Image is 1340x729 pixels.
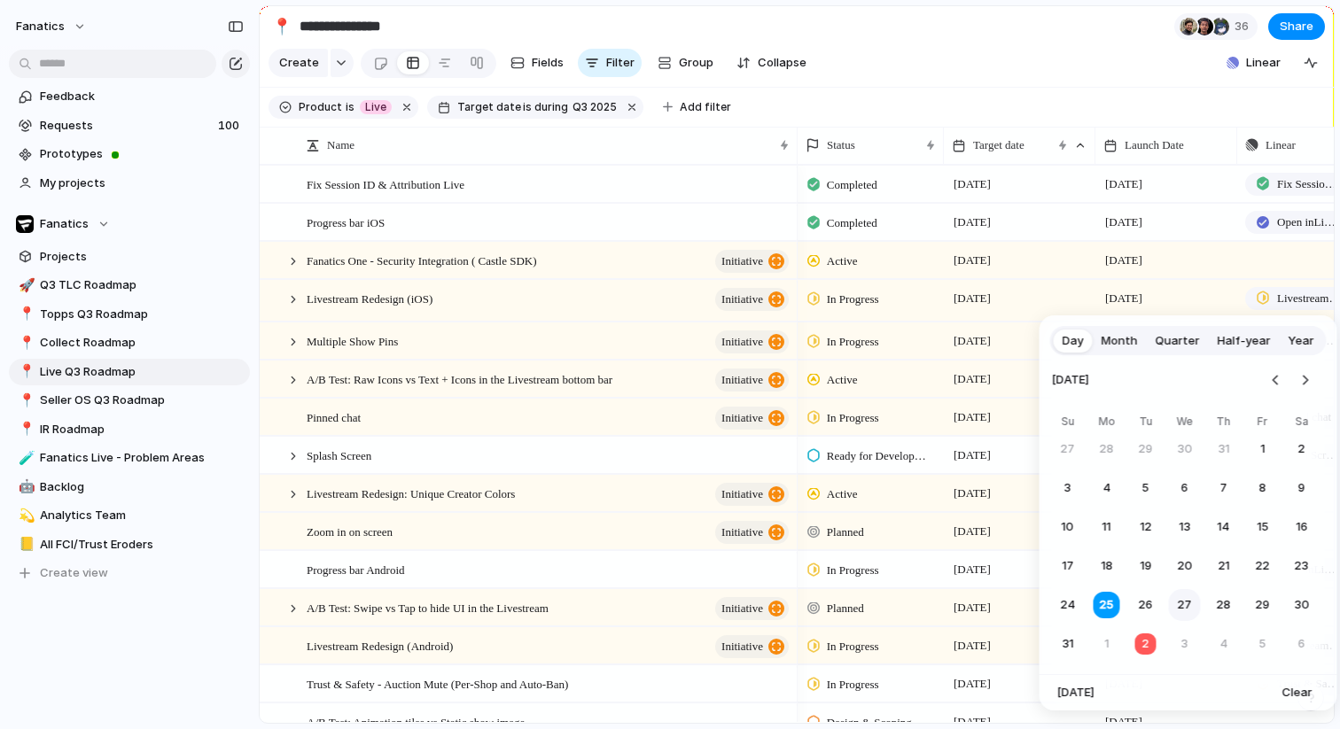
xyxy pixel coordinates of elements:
[1091,472,1123,504] button: Monday, August 4th, 2025
[1208,472,1240,504] button: Thursday, August 7th, 2025
[1156,332,1200,350] span: Quarter
[1169,511,1201,543] button: Wednesday, August 13th, 2025
[1275,680,1320,705] button: Clear
[1169,589,1201,621] button: Wednesday, August 27th, 2025
[1286,628,1318,660] button: Saturday, September 6th, 2025
[1130,472,1162,504] button: Tuesday, August 5th, 2025
[1247,628,1279,660] button: Friday, September 5th, 2025
[1147,327,1209,355] button: Quarter
[1169,433,1201,465] button: Wednesday, July 30th, 2025
[1208,414,1240,433] th: Thursday
[1286,414,1318,433] th: Saturday
[1052,433,1084,465] button: Sunday, July 27th, 2025
[1091,628,1123,660] button: Monday, September 1st, 2025
[1286,472,1318,504] button: Saturday, August 9th, 2025
[1093,327,1147,355] button: Month
[1054,327,1093,355] button: Day
[1052,414,1318,660] table: August 2025
[1052,472,1084,504] button: Sunday, August 3rd, 2025
[1052,361,1089,399] span: [DATE]
[1130,589,1162,621] button: Tuesday, August 26th, 2025
[1052,550,1084,582] button: Sunday, August 17th, 2025
[1247,511,1279,543] button: Friday, August 15th, 2025
[1208,550,1240,582] button: Thursday, August 21st, 2025
[1052,414,1084,433] th: Sunday
[1218,332,1271,350] span: Half-year
[1091,414,1123,433] th: Monday
[1091,550,1123,582] button: Monday, August 18th, 2025
[1293,368,1318,392] button: Go to the Next Month
[1130,414,1162,433] th: Tuesday
[1169,414,1201,433] th: Wednesday
[1169,628,1201,660] button: Wednesday, September 3rd, 2025
[1130,628,1162,660] button: Today, Tuesday, September 2nd, 2025
[1208,511,1240,543] button: Thursday, August 14th, 2025
[1130,433,1162,465] button: Tuesday, July 29th, 2025
[1286,511,1318,543] button: Saturday, August 16th, 2025
[1052,628,1084,660] button: Sunday, August 31st, 2025
[1057,684,1095,702] span: [DATE]
[1286,433,1318,465] button: Saturday, August 2nd, 2025
[1091,511,1123,543] button: Monday, August 11th, 2025
[1052,511,1084,543] button: Sunday, August 10th, 2025
[1280,327,1323,355] button: Year
[1264,368,1289,392] button: Go to the Previous Month
[1247,472,1279,504] button: Friday, August 8th, 2025
[1209,327,1280,355] button: Half-year
[1208,433,1240,465] button: Thursday, July 31st, 2025
[1247,433,1279,465] button: Friday, August 1st, 2025
[1169,472,1201,504] button: Wednesday, August 6th, 2025
[1282,684,1313,702] span: Clear
[1208,589,1240,621] button: Thursday, August 28th, 2025
[1208,628,1240,660] button: Thursday, September 4th, 2025
[1247,550,1279,582] button: Friday, August 22nd, 2025
[1052,589,1084,621] button: Sunday, August 24th, 2025
[1247,589,1279,621] button: Friday, August 29th, 2025
[1130,550,1162,582] button: Tuesday, August 19th, 2025
[1063,332,1084,350] span: Day
[1130,511,1162,543] button: Tuesday, August 12th, 2025
[1169,550,1201,582] button: Wednesday, August 20th, 2025
[1289,332,1314,350] span: Year
[1286,550,1318,582] button: Saturday, August 23rd, 2025
[1102,332,1138,350] span: Month
[1091,433,1123,465] button: Monday, July 28th, 2025
[1091,589,1123,621] button: Monday, August 25th, 2025, selected
[1247,414,1279,433] th: Friday
[1286,589,1318,621] button: Saturday, August 30th, 2025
